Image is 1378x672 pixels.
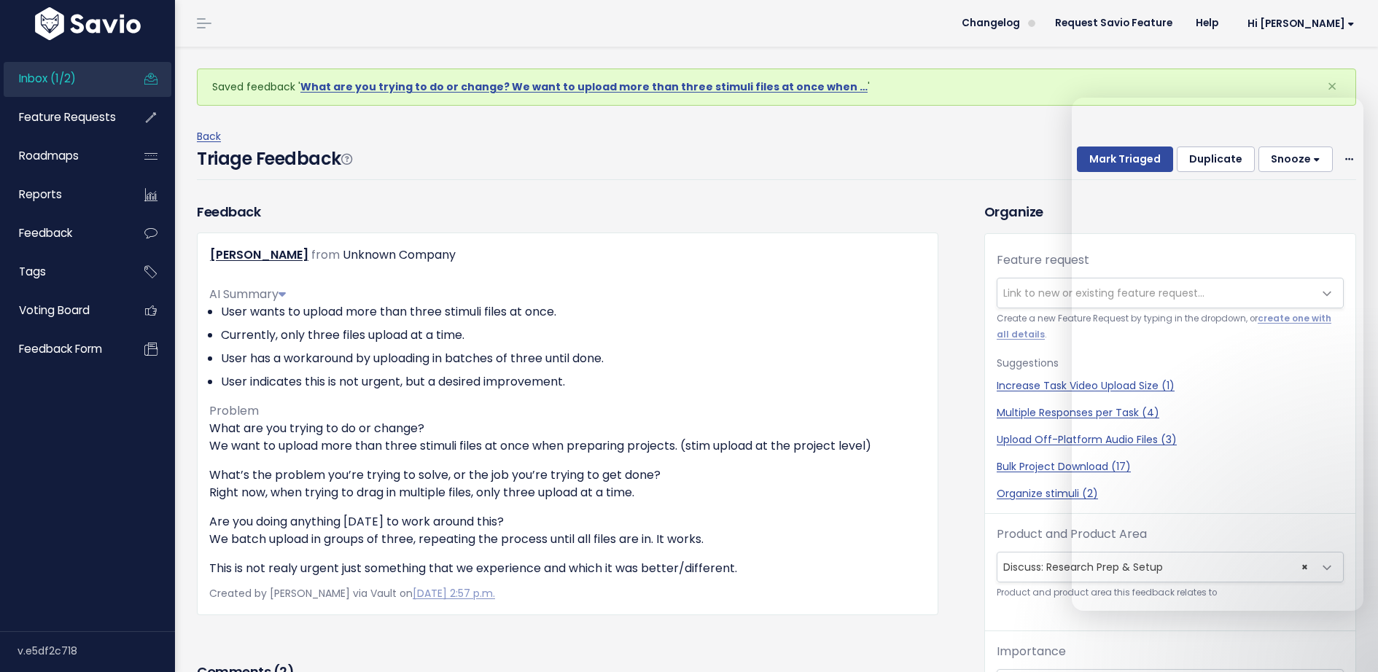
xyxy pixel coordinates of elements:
span: Discuss: Research Prep & Setup [997,552,1344,582]
span: Hi [PERSON_NAME] [1247,18,1355,29]
small: Create a new Feature Request by typing in the dropdown, or . [997,311,1344,343]
h3: Organize [984,202,1356,222]
p: What are you trying to do or change? We want to upload more than three stimuli files at once when... [209,420,926,455]
button: Close [1312,69,1352,104]
a: Help [1184,12,1230,34]
a: [PERSON_NAME] [210,246,308,263]
span: Created by [PERSON_NAME] via Vault on [209,586,495,601]
a: Voting Board [4,294,121,327]
a: Feedback [4,216,121,250]
p: This is not realy urgent just something that we experience and which it was better/different. [209,560,926,577]
a: Feature Requests [4,101,121,134]
span: Changelog [962,18,1020,28]
a: Multiple Responses per Task (4) [997,405,1344,421]
iframe: Intercom live chat [1072,98,1363,611]
div: v.e5df2c718 [17,632,175,670]
li: User has a workaround by uploading in batches of three until done. [221,350,926,367]
span: from [311,246,340,263]
span: Roadmaps [19,148,79,163]
h3: Feedback [197,202,260,222]
p: Suggestions [997,354,1344,372]
label: Product and Product Area [997,526,1147,543]
span: AI Summary [209,286,286,302]
a: Increase Task Video Upload Size (1) [997,378,1344,394]
span: Tags [19,264,46,279]
a: Bulk Project Download (17) [997,459,1344,474]
div: Unknown Company [343,245,456,266]
span: × [1327,74,1337,98]
small: Product and product area this feedback relates to [997,585,1344,601]
img: logo-white.9d6f32f41409.svg [31,7,144,40]
a: create one with all details [997,313,1331,340]
span: Problem [209,402,259,419]
label: Importance [997,643,1066,660]
span: Feature Requests [19,109,116,125]
iframe: Intercom live chat [1328,622,1363,657]
a: Request Savio Feature [1043,12,1184,34]
span: Link to new or existing feature request... [1003,286,1204,300]
a: Feedback form [4,332,121,366]
a: [DATE] 2:57 p.m. [413,586,495,601]
span: Feedback [19,225,72,241]
li: User wants to upload more than three stimuli files at once. [221,303,926,321]
a: Reports [4,178,121,211]
a: Inbox (1/2) [4,62,121,95]
div: Saved feedback ' ' [197,69,1356,106]
li: Currently, only three files upload at a time. [221,327,926,344]
a: Tags [4,255,121,289]
span: Discuss: Research Prep & Setup [997,552,1314,582]
a: Hi [PERSON_NAME] [1230,12,1366,35]
span: Inbox (1/2) [19,71,76,86]
li: User indicates this is not urgent, but a desired improvement. [221,373,926,391]
span: Voting Board [19,302,90,318]
a: Organize stimuli (2) [997,486,1344,501]
p: Are you doing anything [DATE] to work around this? We batch upload in groups of three, repeating ... [209,513,926,548]
span: Feedback form [19,341,102,356]
p: What’s the problem you’re trying to solve, or the job you’re trying to get done? Right now, when ... [209,466,926,501]
a: Roadmaps [4,139,121,173]
a: Upload Off-Platform Audio Files (3) [997,432,1344,448]
a: Back [197,129,221,144]
label: Feature request [997,251,1089,269]
a: What are you trying to do or change? We want to upload more than three stimuli files at once when … [300,79,868,94]
span: Reports [19,187,62,202]
h4: Triage Feedback [197,146,351,172]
